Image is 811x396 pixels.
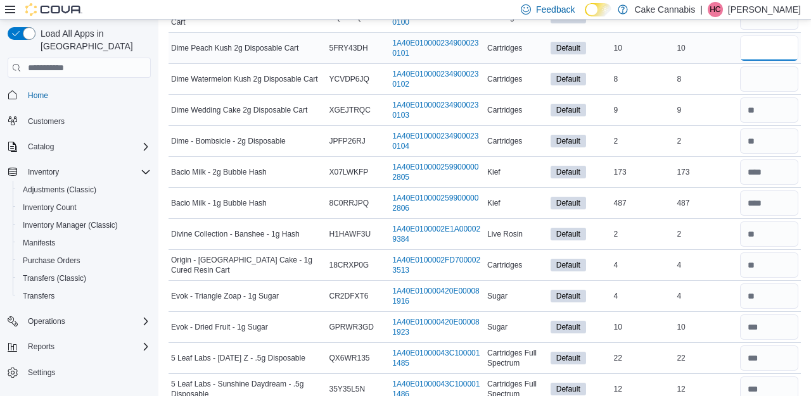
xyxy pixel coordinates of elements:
span: Origin - [GEOGRAPHIC_DATA] Cake - 1g Cured Resin Cart [171,255,324,275]
span: Divine Collection - Banshee - 1g Hash [171,229,300,239]
span: Purchase Orders [23,256,80,266]
a: 1A40E010000420E000081923 [392,317,482,337]
a: Inventory Manager (Classic) [18,218,123,233]
span: Inventory Manager (Classic) [18,218,151,233]
div: 22 [674,350,738,366]
button: Manifests [13,234,156,252]
span: Operations [23,314,151,329]
button: Catalog [23,139,59,154]
div: 2 [611,133,675,149]
button: Inventory [3,163,156,181]
span: Default [551,352,586,364]
img: Cova [25,3,82,16]
span: Default [551,135,586,147]
span: Manifests [23,238,55,248]
span: Default [551,104,586,116]
span: Default [556,228,580,240]
a: Manifests [18,235,60,251]
div: 2 [611,226,675,242]
span: Settings [28,368,55,378]
p: [PERSON_NAME] [728,2,801,17]
span: Default [551,166,586,178]
span: Kief [487,198,501,208]
div: Hailey Coyle [708,2,723,17]
button: Catalog [3,138,156,156]
a: 1A40E0100002349000230102 [392,69,482,89]
span: HC [710,2,720,17]
div: 8 [674,71,738,87]
span: Default [556,73,580,85]
a: Transfers (Classic) [18,271,91,286]
span: Dime Watermelon Kush 2g Disposable Cart [171,74,318,84]
span: Default [551,259,586,271]
button: Operations [23,314,70,329]
div: 4 [674,288,738,304]
div: 10 [674,319,738,335]
div: 173 [674,164,738,180]
div: 10 [674,40,738,56]
div: 4 [611,288,675,304]
a: Inventory Count [18,200,82,215]
div: 487 [674,195,738,211]
span: Default [556,166,580,178]
span: Evok - Triangle Zoap - 1g Sugar [171,291,279,301]
span: Customers [23,113,151,129]
a: 1A40E0100002599000002806 [392,193,482,213]
span: Dime Peach Kush 2g Disposable Cart [171,43,298,53]
div: 9 [674,102,738,118]
span: Home [23,87,151,102]
button: Reports [3,338,156,356]
button: Settings [3,363,156,381]
a: Purchase Orders [18,253,86,268]
span: Default [551,73,586,85]
div: 487 [611,195,675,211]
p: Cake Cannabis [634,2,695,17]
input: Dark Mode [585,3,611,16]
span: JPFP26RJ [329,136,366,146]
a: 1A40E0100002E1A000029384 [392,224,482,244]
button: Inventory Count [13,199,156,216]
span: Default [556,104,580,116]
a: 1A40E0100002349000230103 [392,100,482,120]
span: Default [556,197,580,209]
span: XGEJTRQC [329,105,371,115]
button: Inventory Manager (Classic) [13,216,156,234]
span: Reports [28,342,54,352]
button: Transfers (Classic) [13,269,156,287]
div: 10 [611,319,675,335]
button: Inventory [23,164,64,180]
button: Reports [23,339,60,354]
a: 1A40E0100002349000230104 [392,131,482,151]
span: Default [551,290,586,302]
span: Manifests [18,235,151,251]
span: Catalog [23,139,151,154]
span: Default [556,321,580,333]
span: Dime - Bombsicle - 2g Disposable [171,136,286,146]
a: Customers [23,114,70,129]
span: Default [551,383,586,395]
span: Home [28,90,48,101]
div: 10 [611,40,675,56]
span: 5FRY43DH [329,43,368,53]
span: Feedback [536,3,575,16]
span: Default [551,321,586,333]
span: Inventory Manager (Classic) [23,220,118,230]
span: Evok - Dried Fruit - 1g Sugar [171,322,268,332]
span: Operations [28,316,65,326]
button: Customers [3,112,156,130]
span: Inventory [23,164,151,180]
p: | [700,2,703,17]
div: 2 [674,133,738,149]
span: Settings [23,364,151,380]
span: Kief [487,167,501,177]
span: 18CRXP0G [329,260,369,270]
span: Default [556,383,580,395]
span: Default [551,228,586,240]
span: Inventory Count [23,202,77,213]
span: Inventory [28,167,59,177]
span: Transfers (Classic) [18,271,151,286]
span: Sugar [487,322,508,332]
a: 1A40E01000043C1000011485 [392,348,482,368]
span: Transfers [18,288,151,304]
